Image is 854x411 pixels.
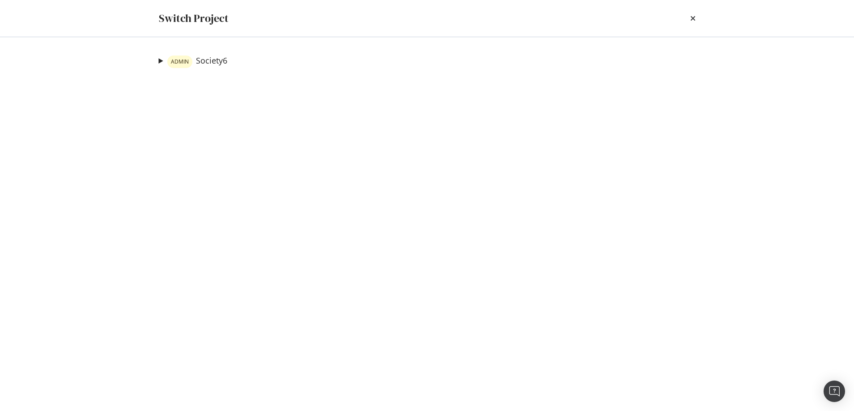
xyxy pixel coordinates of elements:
div: Switch Project [159,11,229,26]
div: times [690,11,696,26]
span: ADMIN [171,59,189,64]
div: warning label [167,56,192,68]
a: warning labelSociety6 [167,56,227,68]
div: Open Intercom Messenger [824,381,845,402]
summary: warning labelSociety6 [159,55,227,68]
